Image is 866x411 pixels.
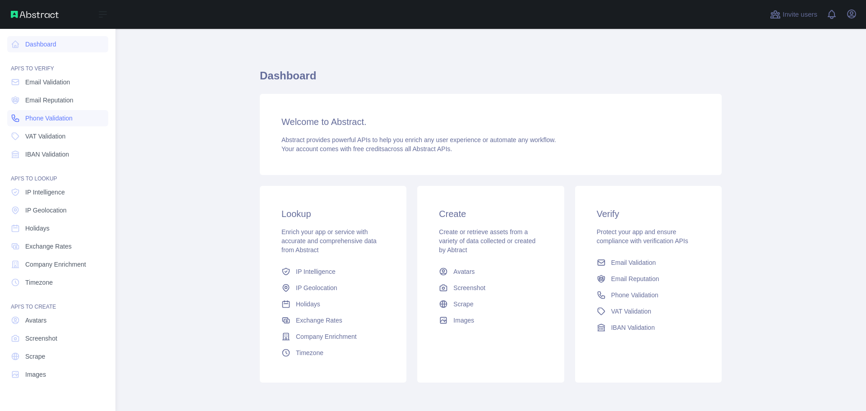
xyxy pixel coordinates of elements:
[25,150,69,159] span: IBAN Validation
[25,278,53,287] span: Timezone
[25,316,46,325] span: Avatars
[7,146,108,162] a: IBAN Validation
[768,7,819,22] button: Invite users
[278,328,388,345] a: Company Enrichment
[435,296,546,312] a: Scrape
[7,128,108,144] a: VAT Validation
[597,228,688,245] span: Protect your app and ensure compliance with verification APIs
[353,145,384,152] span: free credits
[7,348,108,365] a: Scrape
[593,303,704,319] a: VAT Validation
[7,184,108,200] a: IP Intelligence
[7,110,108,126] a: Phone Validation
[25,114,73,123] span: Phone Validation
[453,316,474,325] span: Images
[7,74,108,90] a: Email Validation
[281,208,385,220] h3: Lookup
[25,78,70,87] span: Email Validation
[25,188,65,197] span: IP Intelligence
[7,54,108,72] div: API'S TO VERIFY
[11,11,59,18] img: Abstract API
[7,202,108,218] a: IP Geolocation
[597,208,700,220] h3: Verify
[7,256,108,272] a: Company Enrichment
[296,316,342,325] span: Exchange Rates
[453,267,474,276] span: Avatars
[453,283,485,292] span: Screenshot
[296,300,320,309] span: Holidays
[611,274,659,283] span: Email Reputation
[281,115,700,128] h3: Welcome to Abstract.
[278,280,388,296] a: IP Geolocation
[25,96,74,105] span: Email Reputation
[435,312,546,328] a: Images
[25,334,57,343] span: Screenshot
[278,263,388,280] a: IP Intelligence
[25,352,45,361] span: Scrape
[260,69,722,90] h1: Dashboard
[7,220,108,236] a: Holidays
[435,280,546,296] a: Screenshot
[296,267,336,276] span: IP Intelligence
[7,92,108,108] a: Email Reputation
[7,366,108,383] a: Images
[25,224,50,233] span: Holidays
[435,263,546,280] a: Avatars
[7,238,108,254] a: Exchange Rates
[439,228,535,254] span: Create or retrieve assets from a variety of data collected or created by Abtract
[453,300,473,309] span: Scrape
[611,323,655,332] span: IBAN Validation
[25,132,65,141] span: VAT Validation
[296,348,323,357] span: Timezone
[593,319,704,336] a: IBAN Validation
[439,208,542,220] h3: Create
[278,345,388,361] a: Timezone
[278,296,388,312] a: Holidays
[611,258,656,267] span: Email Validation
[296,332,357,341] span: Company Enrichment
[281,136,556,143] span: Abstract provides powerful APIs to help you enrich any user experience or automate any workflow.
[593,271,704,287] a: Email Reputation
[281,145,452,152] span: Your account comes with across all Abstract APIs.
[25,260,86,269] span: Company Enrichment
[7,164,108,182] div: API'S TO LOOKUP
[611,291,659,300] span: Phone Validation
[593,254,704,271] a: Email Validation
[7,312,108,328] a: Avatars
[25,206,67,215] span: IP Geolocation
[281,228,377,254] span: Enrich your app or service with accurate and comprehensive data from Abstract
[7,36,108,52] a: Dashboard
[7,274,108,291] a: Timezone
[296,283,337,292] span: IP Geolocation
[783,9,817,20] span: Invite users
[278,312,388,328] a: Exchange Rates
[7,330,108,346] a: Screenshot
[593,287,704,303] a: Phone Validation
[25,370,46,379] span: Images
[7,292,108,310] div: API'S TO CREATE
[25,242,72,251] span: Exchange Rates
[611,307,651,316] span: VAT Validation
